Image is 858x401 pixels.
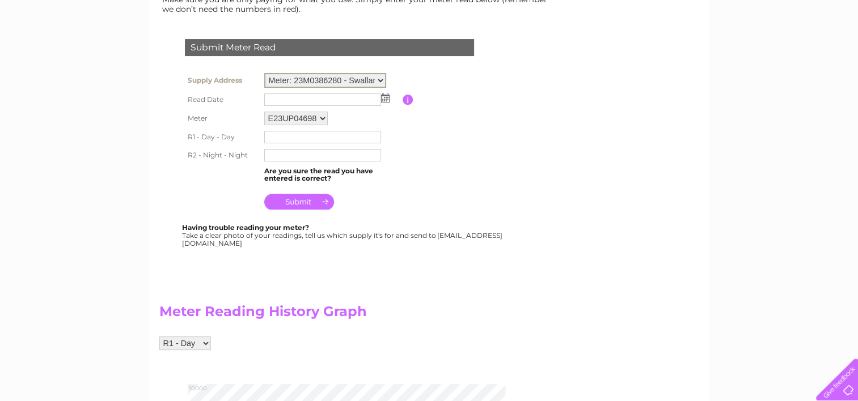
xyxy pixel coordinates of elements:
a: Telecoms [718,48,753,57]
h2: Meter Reading History Graph [159,304,556,325]
td: Are you sure the read you have entered is correct? [261,164,403,186]
div: Submit Meter Read [185,39,474,56]
a: Water [658,48,680,57]
a: Log out [821,48,847,57]
a: Energy [687,48,712,57]
b: Having trouble reading your meter? [182,223,309,232]
div: Take a clear photo of your readings, tell us which supply it's for and send to [EMAIL_ADDRESS][DO... [182,224,504,247]
a: Blog [759,48,776,57]
th: R1 - Day - Day [182,128,261,146]
img: logo.png [30,29,88,64]
img: ... [381,93,390,103]
th: Meter [182,109,261,128]
a: Contact [783,48,810,57]
a: 0333 014 3131 [644,6,722,20]
th: Supply Address [182,70,261,91]
th: R2 - Night - Night [182,146,261,164]
input: Information [403,95,413,105]
th: Read Date [182,91,261,109]
input: Submit [264,194,334,210]
div: Clear Business is a trading name of Verastar Limited (registered in [GEOGRAPHIC_DATA] No. 3667643... [162,6,698,55]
